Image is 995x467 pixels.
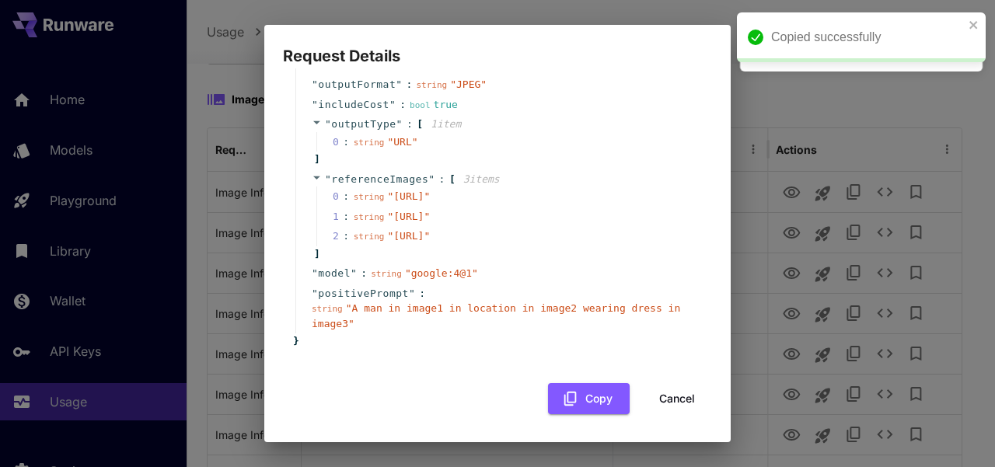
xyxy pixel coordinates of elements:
[333,134,354,150] span: 0
[423,61,438,71] span: int
[325,118,331,130] span: "
[361,266,367,281] span: :
[354,212,385,222] span: string
[450,78,487,90] span: " JPEG "
[410,97,458,113] div: true
[416,80,447,90] span: string
[409,288,415,299] span: "
[449,172,456,187] span: [
[331,118,396,130] span: outputType
[403,59,409,71] span: "
[318,97,389,113] span: includeCost
[312,152,320,167] span: ]
[312,288,318,299] span: "
[396,118,403,130] span: "
[343,228,349,244] div: :
[312,99,318,110] span: "
[325,173,331,185] span: "
[428,173,435,185] span: "
[400,97,406,113] span: :
[343,209,349,225] div: :
[387,211,430,222] span: " [URL] "
[354,192,385,202] span: string
[318,286,409,301] span: positivePrompt
[312,267,318,279] span: "
[343,189,349,204] div: :
[351,267,357,279] span: "
[387,190,430,202] span: " [URL] "
[387,230,430,242] span: " [URL] "
[264,25,731,68] h2: Request Details
[439,172,445,187] span: :
[463,173,500,185] span: 3 item s
[371,269,402,279] span: string
[312,59,318,71] span: "
[389,99,396,110] span: "
[318,77,396,92] span: outputFormat
[354,138,385,148] span: string
[419,286,425,301] span: :
[312,304,343,314] span: string
[312,246,320,262] span: ]
[771,28,964,47] div: Copied successfully
[291,333,299,349] span: }
[417,117,423,132] span: [
[318,266,351,281] span: model
[312,78,318,90] span: "
[642,383,712,415] button: Cancel
[396,78,402,90] span: "
[312,302,680,329] span: " A man in image1 in location in image2 wearing dress in image3 "
[331,173,428,185] span: referenceImages
[333,228,354,244] span: 2
[354,232,385,242] span: string
[407,117,413,132] span: :
[343,134,349,150] div: :
[407,77,413,92] span: :
[431,118,461,130] span: 1 item
[387,136,417,148] span: " URL "
[410,100,431,110] span: bool
[548,383,630,415] button: Copy
[333,209,354,225] span: 1
[333,189,354,204] span: 0
[969,19,979,31] button: close
[405,267,478,279] span: " google:4@1 "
